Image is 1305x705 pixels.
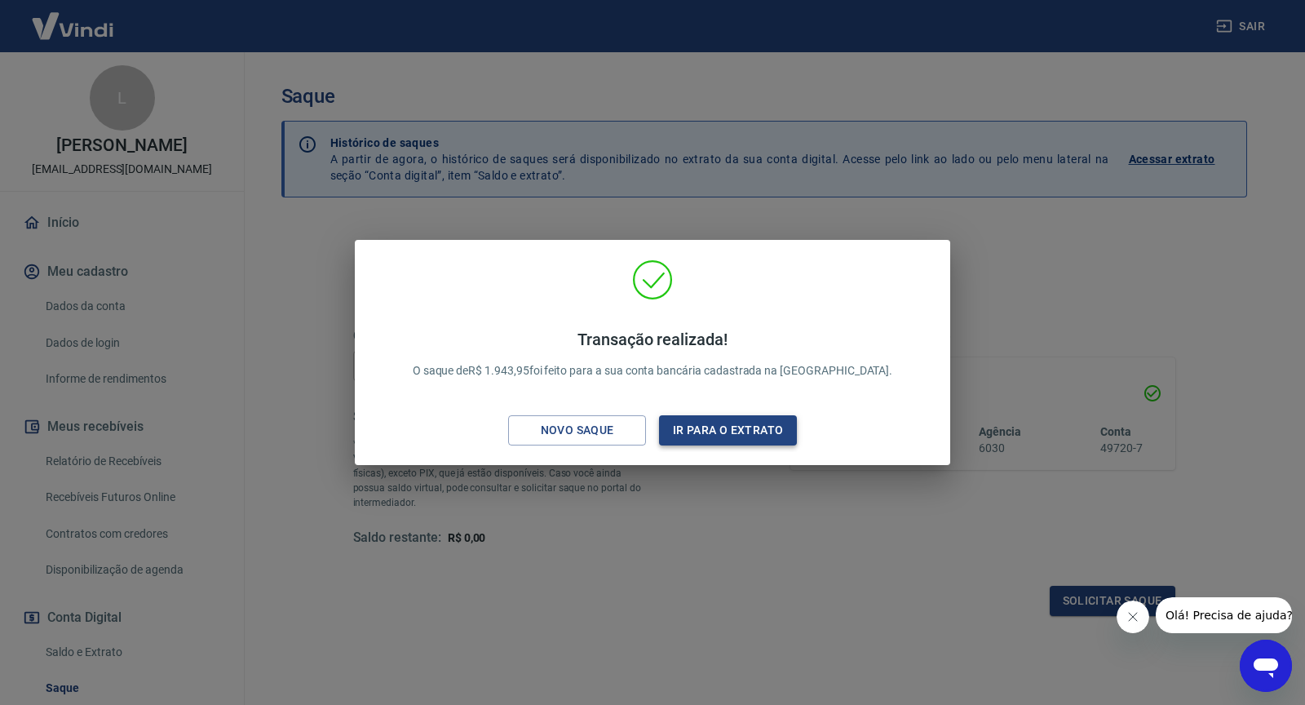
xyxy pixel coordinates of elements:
h4: Transação realizada! [413,330,893,349]
div: Novo saque [521,420,634,441]
span: Olá! Precisa de ajuda? [10,11,137,24]
iframe: Mensagem da empresa [1156,597,1292,633]
button: Ir para o extrato [659,415,797,446]
p: O saque de R$ 1.943,95 foi feito para a sua conta bancária cadastrada na [GEOGRAPHIC_DATA]. [413,330,893,379]
iframe: Botão para abrir a janela de mensagens [1240,640,1292,692]
button: Novo saque [508,415,646,446]
iframe: Fechar mensagem [1117,601,1149,633]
